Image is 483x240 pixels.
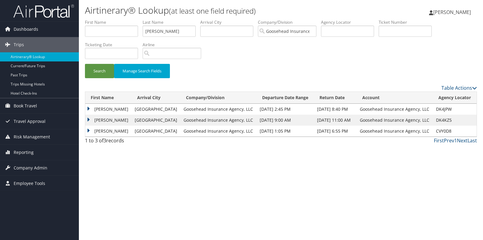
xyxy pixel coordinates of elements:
[200,19,258,25] label: Arrival City
[103,137,106,144] span: 3
[257,92,314,104] th: Departure Date Range: activate to sort column ascending
[321,19,379,25] label: Agency Locator
[85,137,176,147] div: 1 to 3 of records
[257,104,314,115] td: [DATE] 2:45 PM
[181,126,257,137] td: Goosehead Insurance Agency, LLC
[14,176,45,191] span: Employee Tools
[14,114,46,129] span: Travel Approval
[258,19,321,25] label: Company/Division
[314,126,357,137] td: [DATE] 6:55 PM
[314,92,357,104] th: Return Date: activate to sort column ascending
[181,104,257,115] td: Goosehead Insurance Agency, LLC
[357,126,433,137] td: Goosehead Insurance Agency, LLC
[85,42,143,48] label: Ticketing Date
[114,64,170,78] button: Manage Search Fields
[433,92,477,104] th: Agency Locator: activate to sort column ascending
[357,104,433,115] td: Goosehead Insurance Agency, LLC
[14,129,50,144] span: Risk Management
[379,19,436,25] label: Ticket Number
[85,104,132,115] td: [PERSON_NAME]
[85,92,132,104] th: First Name: activate to sort column ascending
[444,137,454,144] a: Prev
[132,126,181,137] td: [GEOGRAPHIC_DATA]
[433,126,477,137] td: CVY0D8
[85,4,346,17] h1: Airtinerary® Lookup
[357,115,433,126] td: Goosehead Insurance Agency, LLC
[457,137,468,144] a: Next
[132,115,181,126] td: [GEOGRAPHIC_DATA]
[143,42,206,48] label: Airline
[14,145,34,160] span: Reporting
[143,19,200,25] label: Last Name
[433,104,477,115] td: DK4JPW
[132,92,181,104] th: Arrival City: activate to sort column ascending
[357,92,433,104] th: Account: activate to sort column ascending
[454,137,457,144] a: 1
[181,115,257,126] td: Goosehead Insurance Agency, LLC
[433,9,471,16] span: [PERSON_NAME]
[434,137,444,144] a: First
[14,160,47,176] span: Company Admin
[314,115,357,126] td: [DATE] 11:00 AM
[13,4,74,18] img: airportal-logo.png
[181,92,257,104] th: Company/Division
[14,98,37,113] span: Book Travel
[85,19,143,25] label: First Name
[14,22,38,37] span: Dashboards
[14,37,24,52] span: Trips
[85,64,114,78] button: Search
[169,6,256,16] small: (at least one field required)
[433,115,477,126] td: DK4KZ5
[257,126,314,137] td: [DATE] 1:05 PM
[85,115,132,126] td: [PERSON_NAME]
[429,3,477,21] a: [PERSON_NAME]
[257,115,314,126] td: [DATE] 9:00 AM
[132,104,181,115] td: [GEOGRAPHIC_DATA]
[314,104,357,115] td: [DATE] 8:40 PM
[468,137,477,144] a: Last
[85,126,132,137] td: [PERSON_NAME]
[441,85,477,91] a: Table Actions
